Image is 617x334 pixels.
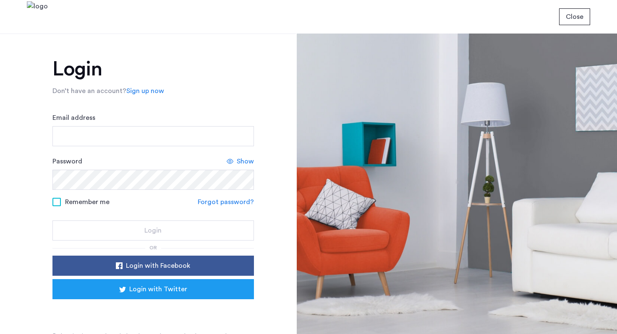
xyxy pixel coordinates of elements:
[144,225,162,236] span: Login
[566,12,583,22] span: Close
[52,256,254,276] button: button
[52,88,126,94] span: Don’t have an account?
[27,1,48,33] img: logo
[52,220,254,241] button: button
[52,59,254,79] h1: Login
[65,197,110,207] span: Remember me
[559,8,590,25] button: button
[52,113,95,123] label: Email address
[237,156,254,166] span: Show
[126,86,164,96] a: Sign up now
[52,279,254,299] button: button
[149,245,157,250] span: or
[198,197,254,207] a: Forgot password?
[126,261,190,271] span: Login with Facebook
[129,284,187,294] span: Login with Twitter
[52,156,82,166] label: Password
